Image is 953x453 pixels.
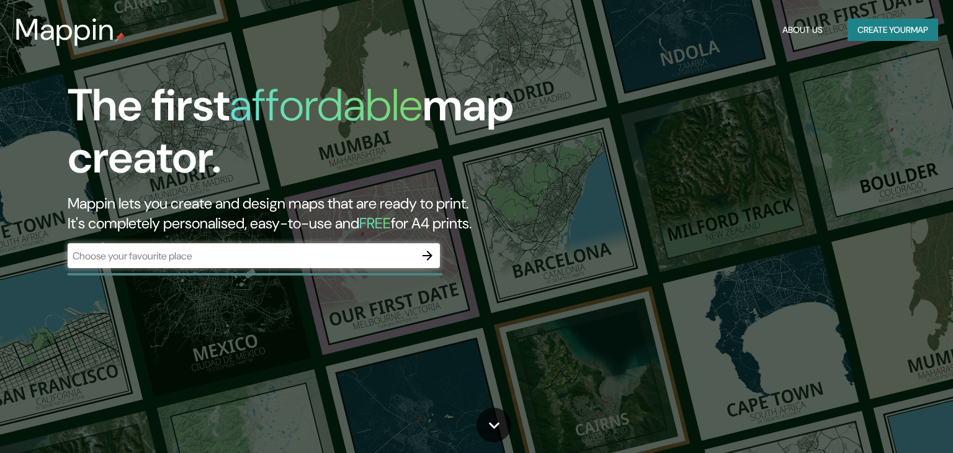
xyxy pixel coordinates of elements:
[848,19,938,42] button: Create yourmap
[68,79,544,194] h1: The first map creator.
[68,194,544,233] h2: Mappin lets you create and design maps that are ready to print. It's completely personalised, eas...
[777,19,828,42] button: About Us
[843,405,939,439] iframe: Help widget launcher
[15,12,115,47] h3: Mappin
[115,32,125,42] img: mappin-pin
[68,249,415,263] input: Choose your favourite place
[230,76,423,134] h1: affordable
[359,213,391,233] h5: FREE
